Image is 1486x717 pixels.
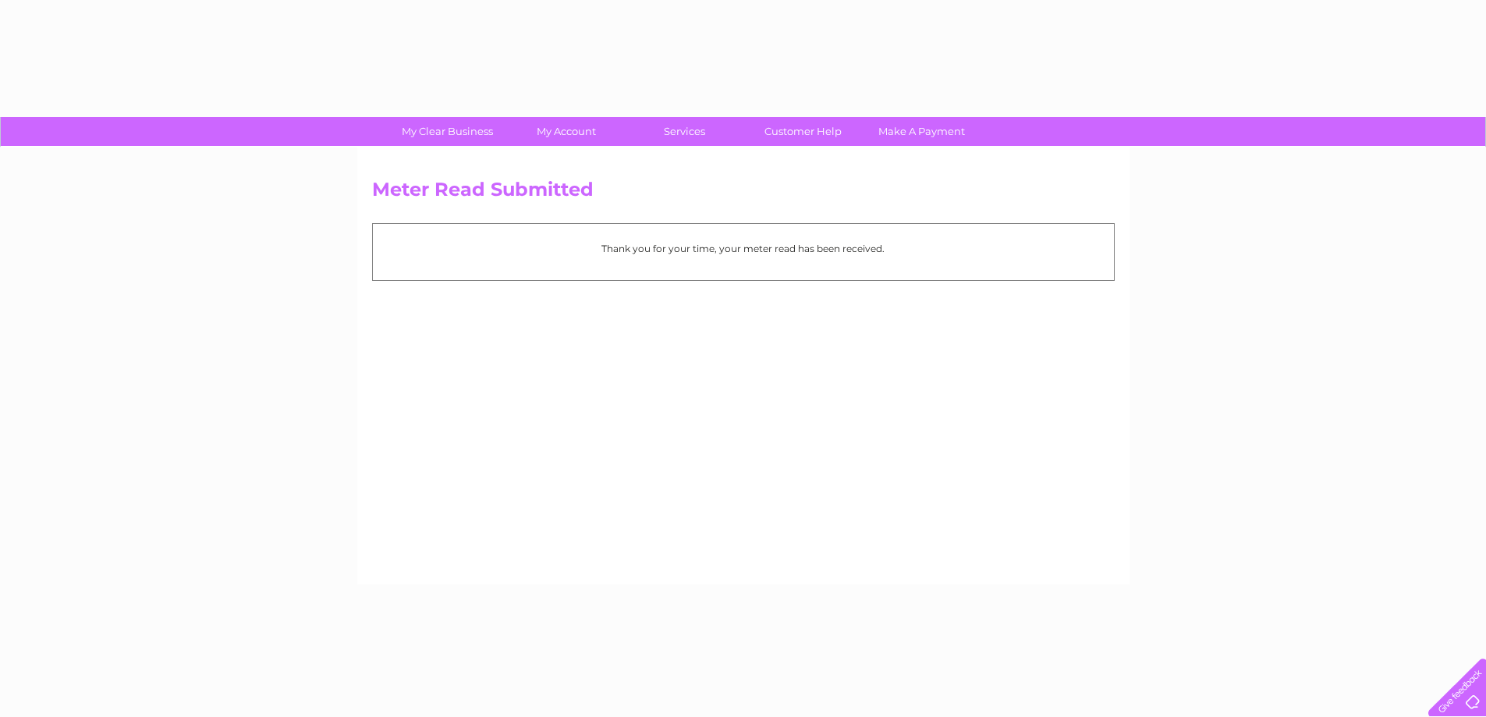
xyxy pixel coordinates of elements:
[739,117,867,146] a: Customer Help
[620,117,749,146] a: Services
[381,241,1106,256] p: Thank you for your time, your meter read has been received.
[383,117,512,146] a: My Clear Business
[502,117,630,146] a: My Account
[372,179,1115,208] h2: Meter Read Submitted
[857,117,986,146] a: Make A Payment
